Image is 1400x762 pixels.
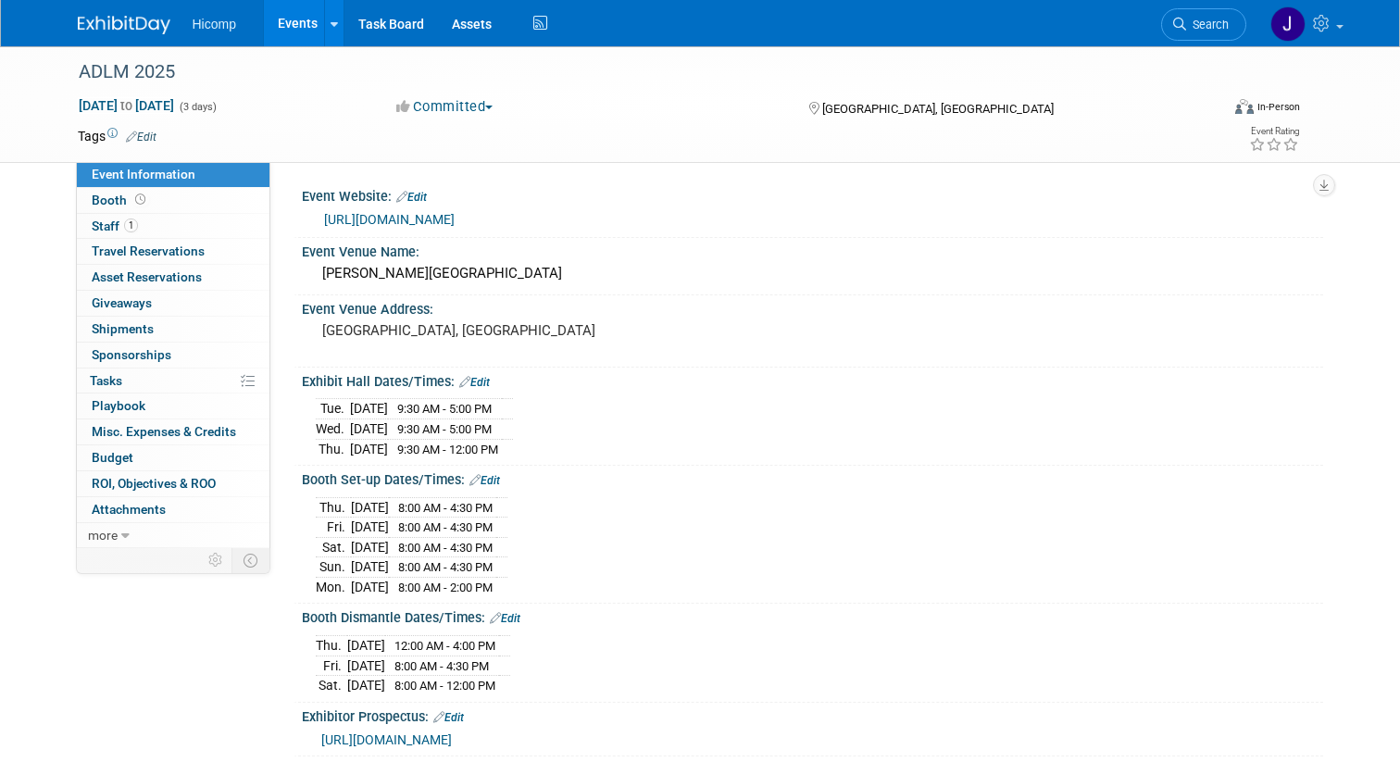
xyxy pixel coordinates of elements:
[459,376,490,389] a: Edit
[1256,100,1300,114] div: In-Person
[350,399,388,419] td: [DATE]
[1270,6,1306,42] img: Jing Chen
[394,639,495,653] span: 12:00 AM - 4:00 PM
[394,659,489,673] span: 8:00 AM - 4:30 PM
[124,219,138,232] span: 1
[77,471,269,496] a: ROI, Objectives & ROO
[231,548,269,572] td: Toggle Event Tabs
[92,347,171,362] span: Sponsorships
[1235,99,1254,114] img: Format-Inperson.png
[92,424,236,439] span: Misc. Expenses & Credits
[92,295,152,310] span: Giveaways
[92,450,133,465] span: Budget
[90,373,122,388] span: Tasks
[302,238,1323,261] div: Event Venue Name:
[1119,96,1300,124] div: Event Format
[92,398,145,413] span: Playbook
[316,399,350,419] td: Tue.
[88,528,118,543] span: more
[77,162,269,187] a: Event Information
[316,497,351,518] td: Thu.
[347,636,385,656] td: [DATE]
[316,636,347,656] td: Thu.
[78,127,156,145] td: Tags
[77,343,269,368] a: Sponsorships
[92,476,216,491] span: ROI, Objectives & ROO
[322,322,707,339] pre: [GEOGRAPHIC_DATA], [GEOGRAPHIC_DATA]
[822,102,1054,116] span: [GEOGRAPHIC_DATA], [GEOGRAPHIC_DATA]
[398,501,493,515] span: 8:00 AM - 4:30 PM
[347,656,385,676] td: [DATE]
[351,557,389,578] td: [DATE]
[351,577,389,596] td: [DATE]
[397,443,498,456] span: 9:30 AM - 12:00 PM
[178,101,217,113] span: (3 days)
[77,393,269,418] a: Playbook
[398,560,493,574] span: 8:00 AM - 4:30 PM
[77,188,269,213] a: Booth
[302,182,1323,206] div: Event Website:
[78,16,170,34] img: ExhibitDay
[316,656,347,676] td: Fri.
[398,520,493,534] span: 8:00 AM - 4:30 PM
[324,212,455,227] a: [URL][DOMAIN_NAME]
[118,98,135,113] span: to
[77,497,269,522] a: Attachments
[316,518,351,538] td: Fri.
[316,577,351,596] td: Mon.
[351,537,389,557] td: [DATE]
[321,732,452,747] a: [URL][DOMAIN_NAME]
[302,703,1323,727] div: Exhibitor Prospectus:
[1161,8,1246,41] a: Search
[398,541,493,555] span: 8:00 AM - 4:30 PM
[78,97,175,114] span: [DATE] [DATE]
[316,419,350,440] td: Wed.
[92,167,195,181] span: Event Information
[350,439,388,458] td: [DATE]
[193,17,236,31] span: Hicomp
[72,56,1196,89] div: ADLM 2025
[302,368,1323,392] div: Exhibit Hall Dates/Times:
[77,369,269,393] a: Tasks
[77,523,269,548] a: more
[351,518,389,538] td: [DATE]
[397,402,492,416] span: 9:30 AM - 5:00 PM
[77,214,269,239] a: Staff1
[316,557,351,578] td: Sun.
[316,259,1309,288] div: [PERSON_NAME][GEOGRAPHIC_DATA]
[77,445,269,470] a: Budget
[92,193,149,207] span: Booth
[316,537,351,557] td: Sat.
[1186,18,1229,31] span: Search
[302,604,1323,628] div: Booth Dismantle Dates/Times:
[92,502,166,517] span: Attachments
[397,422,492,436] span: 9:30 AM - 5:00 PM
[92,321,154,336] span: Shipments
[396,191,427,204] a: Edit
[394,679,495,693] span: 8:00 AM - 12:00 PM
[77,239,269,264] a: Travel Reservations
[490,612,520,625] a: Edit
[92,219,138,233] span: Staff
[77,419,269,444] a: Misc. Expenses & Credits
[316,676,347,695] td: Sat.
[347,676,385,695] td: [DATE]
[92,244,205,258] span: Travel Reservations
[92,269,202,284] span: Asset Reservations
[316,439,350,458] td: Thu.
[351,497,389,518] td: [DATE]
[77,265,269,290] a: Asset Reservations
[350,419,388,440] td: [DATE]
[469,474,500,487] a: Edit
[390,97,500,117] button: Committed
[302,295,1323,319] div: Event Venue Address:
[200,548,232,572] td: Personalize Event Tab Strip
[433,711,464,724] a: Edit
[1249,127,1299,136] div: Event Rating
[131,193,149,206] span: Booth not reserved yet
[77,317,269,342] a: Shipments
[77,291,269,316] a: Giveaways
[126,131,156,144] a: Edit
[398,581,493,594] span: 8:00 AM - 2:00 PM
